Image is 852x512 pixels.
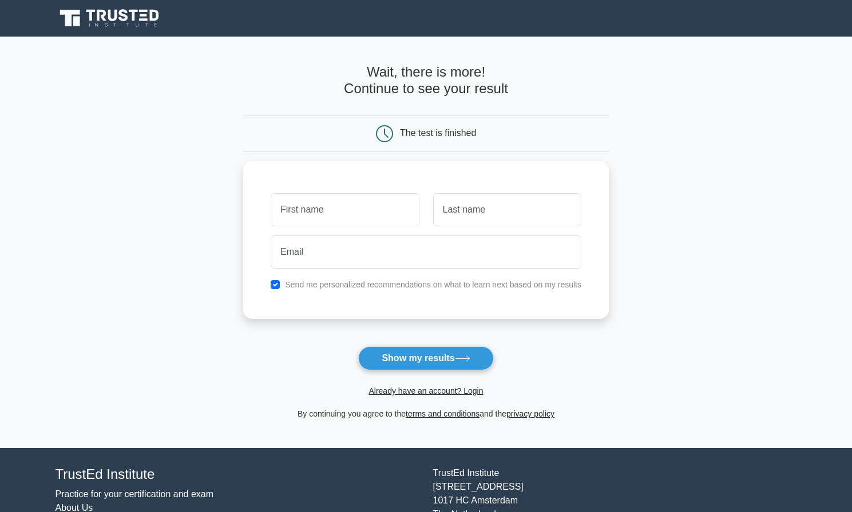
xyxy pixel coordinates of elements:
input: Email [271,235,581,269]
div: The test is finished [400,128,476,138]
input: First name [271,193,419,226]
a: Already have an account? Login [368,386,483,395]
label: Send me personalized recommendations on what to learn next based on my results [285,280,581,289]
a: terms and conditions [406,409,480,418]
input: Last name [433,193,581,226]
h4: Wait, there is more! Continue to see your result [243,64,609,97]
a: Practice for your certification and exam [56,489,214,499]
a: privacy policy [506,409,554,418]
h4: TrustEd Institute [56,466,419,483]
div: By continuing you agree to the and the [236,407,616,421]
button: Show my results [358,346,493,370]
